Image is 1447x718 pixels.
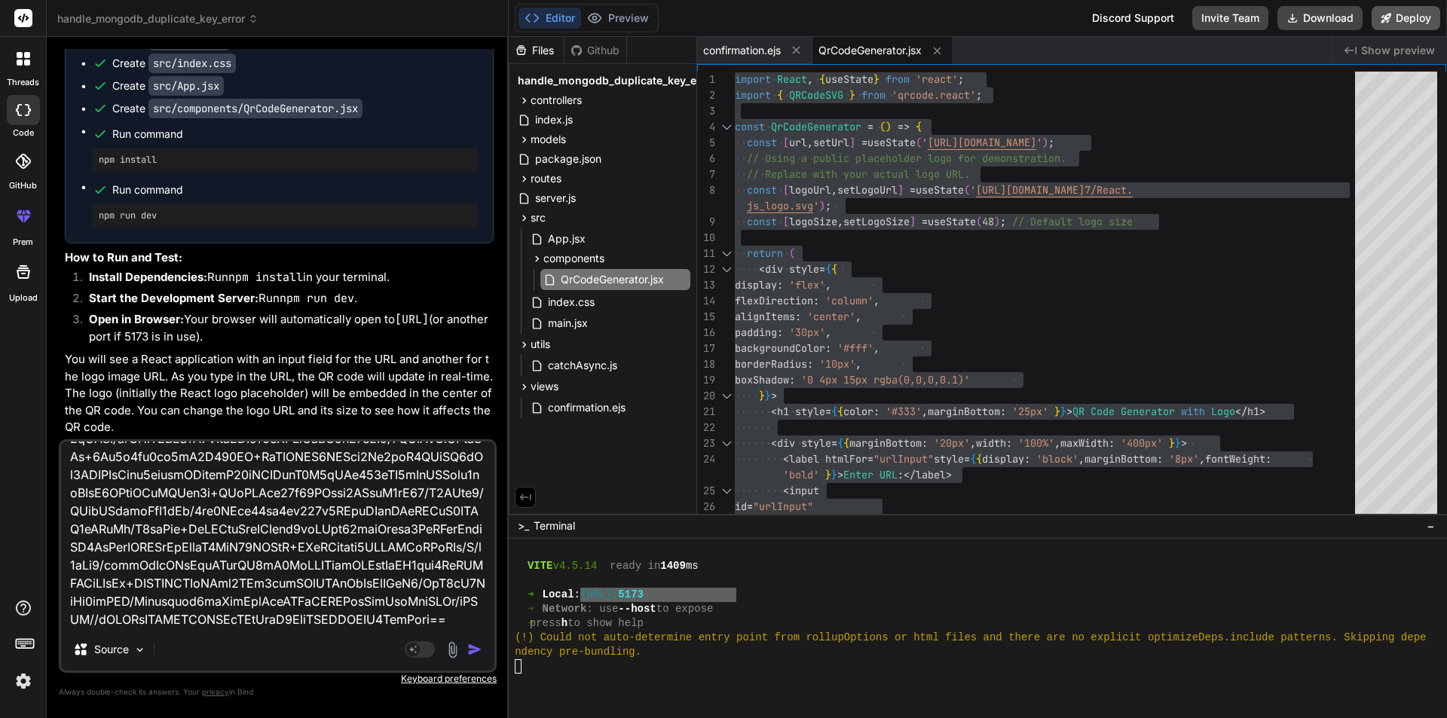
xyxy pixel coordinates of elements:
span: Code [1091,405,1115,418]
span: , [922,405,928,418]
div: 20 [697,388,715,404]
span: ' [922,136,928,149]
span: '10px' [819,357,855,371]
div: 18 [697,356,715,372]
span: { [837,405,843,418]
span: = [831,436,837,450]
span: ' [970,183,976,197]
span: ) [819,199,825,212]
span: : [807,357,813,371]
div: 8 [697,182,715,198]
span: { [819,72,825,86]
span: "urlInput" [753,500,813,513]
span: logoSize [789,215,837,228]
span: confirmation.ejs [546,399,627,417]
span: from [861,88,886,102]
span: ] [849,136,855,149]
span: backgroundColor [735,341,825,355]
span: flexDirection [735,294,813,307]
span: , [807,136,813,149]
div: 15 [697,309,715,325]
button: Preview [581,8,655,29]
img: attachment [444,641,461,658]
span: ms [686,559,699,573]
span: URL [880,468,898,481]
button: Editor [519,8,581,29]
span: '20px' [934,436,970,450]
span: '25px' [1012,405,1048,418]
img: settings [11,668,36,694]
span: = [747,500,753,513]
img: icon [467,642,482,657]
p: Always double-check its answers. Your in Bind [59,685,497,699]
span: < [759,262,765,276]
span: Terminal [534,518,575,533]
strong: Start the Development Server: [89,291,259,305]
span: '0 4px 15px rgba(0,0,0,0.1)' [801,373,970,386]
span: useState [928,215,976,228]
span: Run command [112,127,478,142]
span: main.jsx [546,314,589,332]
span: , [1199,452,1205,466]
label: code [13,127,34,139]
span: Run command [112,182,478,197]
span: [URL][DOMAIN_NAME] [928,136,1036,149]
span: Show preview [1361,43,1435,58]
pre: npm run dev [99,209,472,222]
span: Network [543,602,587,616]
span: , [831,183,837,197]
span: > [837,468,843,481]
span: :</label [898,468,946,481]
span: 48 [982,215,994,228]
span: const [747,183,777,197]
div: 22 [697,420,715,435]
span: } [831,468,837,481]
span: App.jsx [546,230,587,248]
code: [URL] [395,312,429,327]
span: < [771,405,777,418]
button: − [1424,514,1438,538]
span: } [1060,405,1066,418]
div: Github [564,43,626,58]
span: ; [1048,136,1054,149]
span: } [825,468,831,481]
span: [ [783,215,789,228]
span: React [777,72,807,86]
span: ready in [610,559,660,573]
span: setLogoUrl [837,183,898,197]
span: } [1169,436,1175,450]
span: input [789,484,819,497]
span: press [530,616,561,631]
span: } [759,389,765,402]
div: Create [112,56,236,71]
img: Pick Models [133,643,146,656]
span: : [777,278,783,292]
span: ) [886,120,892,133]
code: src/components/QrCodeGenerator.jsx [148,99,363,118]
span: fontWeight [1205,452,1265,466]
div: Create [112,78,224,93]
span: , [873,294,880,307]
div: 11 [697,246,715,261]
span: , [970,436,976,450]
p: Source [94,642,129,657]
span: '#fff' [837,341,873,355]
div: 14 [697,293,715,309]
span: controllers [531,93,582,108]
span: borderRadius [735,357,807,371]
span: ] [898,183,904,197]
span: useState [867,136,916,149]
span: } [765,389,771,402]
span: QR [1072,405,1084,418]
span: [ [783,136,789,149]
span: { [777,88,783,102]
button: Invite Team [1192,6,1268,30]
div: 17 [697,341,715,356]
div: 3 [697,103,715,119]
span: index.js [534,111,574,129]
span: > [771,389,777,402]
code: src/App.jsx [148,76,224,96]
span: ➜ [528,588,530,602]
span: ( [916,136,922,149]
span: [URL][DOMAIN_NAME] [976,183,1084,197]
